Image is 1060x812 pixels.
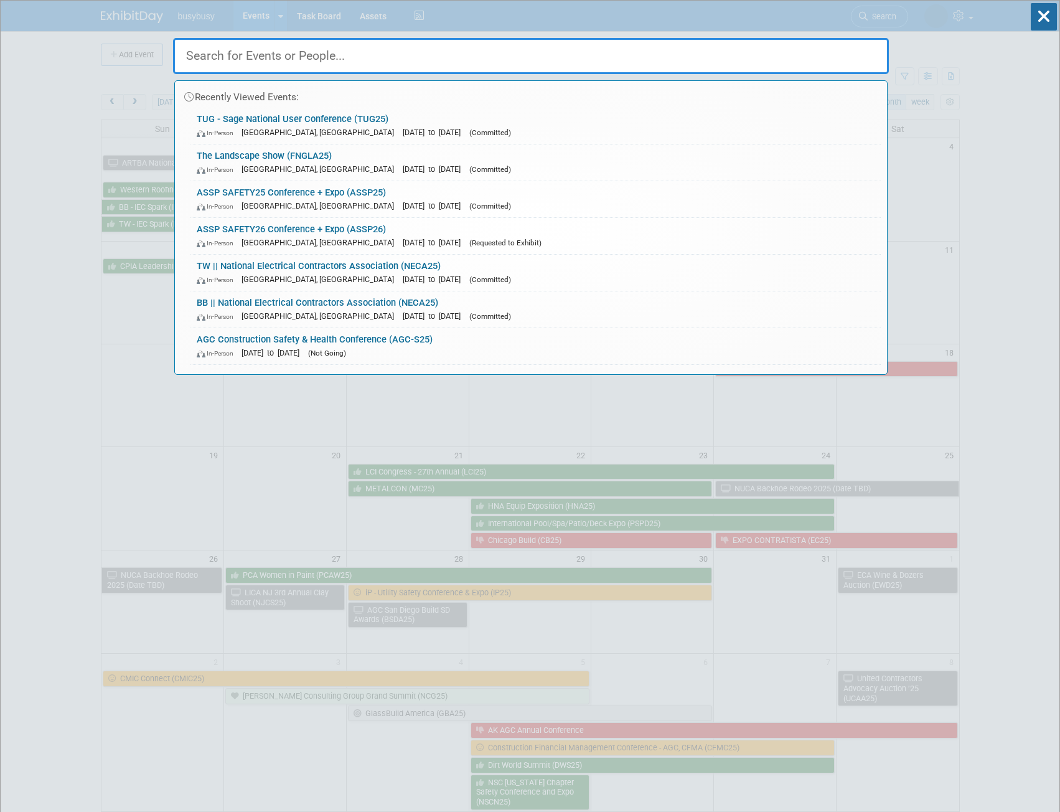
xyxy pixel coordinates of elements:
a: AGC Construction Safety & Health Conference (AGC-S25) In-Person [DATE] to [DATE] (Not Going) [190,328,881,364]
span: In-Person [197,276,239,284]
span: [DATE] to [DATE] [403,238,467,247]
span: In-Person [197,349,239,357]
span: [GEOGRAPHIC_DATA], [GEOGRAPHIC_DATA] [242,238,400,247]
span: [DATE] to [DATE] [403,311,467,321]
span: [GEOGRAPHIC_DATA], [GEOGRAPHIC_DATA] [242,311,400,321]
span: In-Person [197,313,239,321]
a: TW || National Electrical Contractors Association (NECA25) In-Person [GEOGRAPHIC_DATA], [GEOGRAPH... [190,255,881,291]
span: [DATE] to [DATE] [242,348,306,357]
span: (Committed) [469,275,511,284]
a: ASSP SAFETY25 Conference + Expo (ASSP25) In-Person [GEOGRAPHIC_DATA], [GEOGRAPHIC_DATA] [DATE] to... [190,181,881,217]
span: (Committed) [469,128,511,137]
span: (Committed) [469,312,511,321]
span: (Requested to Exhibit) [469,238,542,247]
span: In-Person [197,202,239,210]
span: In-Person [197,129,239,137]
span: [GEOGRAPHIC_DATA], [GEOGRAPHIC_DATA] [242,275,400,284]
span: (Not Going) [308,349,346,357]
span: [GEOGRAPHIC_DATA], [GEOGRAPHIC_DATA] [242,128,400,137]
a: ASSP SAFETY26 Conference + Expo (ASSP26) In-Person [GEOGRAPHIC_DATA], [GEOGRAPHIC_DATA] [DATE] to... [190,218,881,254]
span: In-Person [197,239,239,247]
span: In-Person [197,166,239,174]
span: [DATE] to [DATE] [403,275,467,284]
span: [DATE] to [DATE] [403,201,467,210]
a: BB || National Electrical Contractors Association (NECA25) In-Person [GEOGRAPHIC_DATA], [GEOGRAPH... [190,291,881,328]
span: [DATE] to [DATE] [403,128,467,137]
div: Recently Viewed Events: [181,81,881,108]
a: The Landscape Show (FNGLA25) In-Person [GEOGRAPHIC_DATA], [GEOGRAPHIC_DATA] [DATE] to [DATE] (Com... [190,144,881,181]
span: [GEOGRAPHIC_DATA], [GEOGRAPHIC_DATA] [242,201,400,210]
span: (Committed) [469,165,511,174]
span: (Committed) [469,202,511,210]
a: TUG - Sage National User Conference (TUG25) In-Person [GEOGRAPHIC_DATA], [GEOGRAPHIC_DATA] [DATE]... [190,108,881,144]
input: Search for Events or People... [173,38,889,74]
span: [DATE] to [DATE] [403,164,467,174]
span: [GEOGRAPHIC_DATA], [GEOGRAPHIC_DATA] [242,164,400,174]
